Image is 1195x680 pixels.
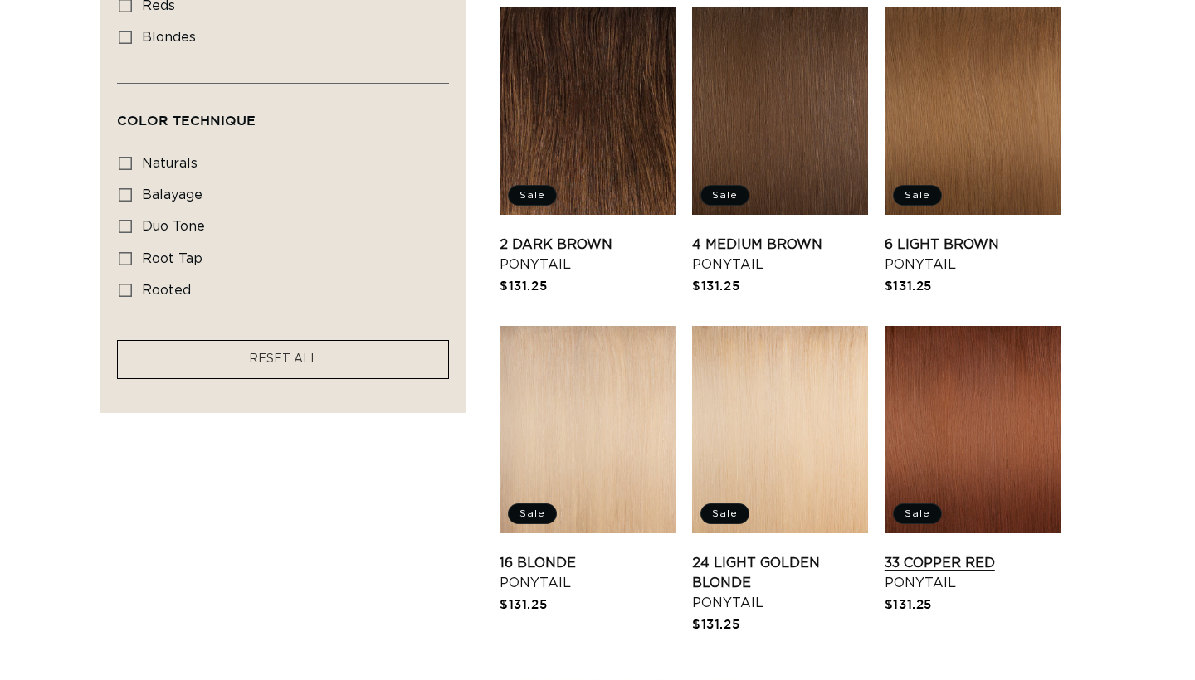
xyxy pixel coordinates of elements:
[117,113,256,128] span: Color Technique
[117,84,449,143] summary: Color Technique (0 selected)
[142,157,198,170] span: naturals
[249,353,318,365] span: RESET ALL
[142,252,202,265] span: root tap
[500,235,676,274] a: 2 Dark Brown Ponytail
[142,188,202,202] span: balayage
[885,553,1061,593] a: 33 Copper Red Ponytail
[142,31,196,44] span: blondes
[692,553,868,613] a: 24 Light Golden Blonde Ponytail
[249,349,318,370] a: RESET ALL
[885,235,1061,274] a: 6 Light Brown Ponytail
[692,235,868,274] a: 4 Medium Brown Ponytail
[142,220,205,233] span: duo tone
[500,553,676,593] a: 16 Blonde Ponytail
[142,284,191,297] span: rooted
